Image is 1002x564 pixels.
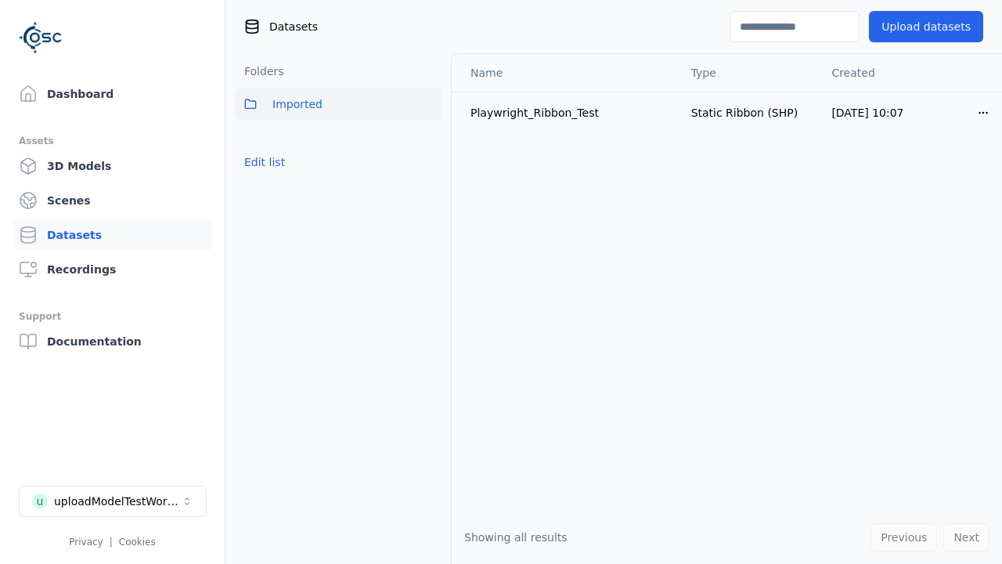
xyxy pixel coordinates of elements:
[679,92,820,133] td: Static Ribbon (SHP)
[69,537,103,548] a: Privacy
[13,326,212,357] a: Documentation
[831,107,903,119] span: [DATE] 10:07
[13,78,212,110] a: Dashboard
[869,11,983,42] button: Upload datasets
[679,54,820,92] th: Type
[235,63,284,79] h3: Folders
[272,95,323,114] span: Imported
[235,148,294,176] button: Edit list
[13,219,212,251] a: Datasets
[269,19,318,34] span: Datasets
[19,132,206,150] div: Assets
[32,493,48,509] div: u
[54,493,181,509] div: uploadModelTestWorkspace
[235,89,442,120] button: Imported
[464,531,568,544] span: Showing all results
[19,307,206,326] div: Support
[470,105,666,121] div: Playwright_Ribbon_Test
[13,150,212,182] a: 3D Models
[13,185,212,216] a: Scenes
[819,54,964,92] th: Created
[452,54,679,92] th: Name
[13,254,212,285] a: Recordings
[119,537,156,548] a: Cookies
[110,537,113,548] span: |
[19,486,207,517] button: Select a workspace
[19,16,63,60] img: Logo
